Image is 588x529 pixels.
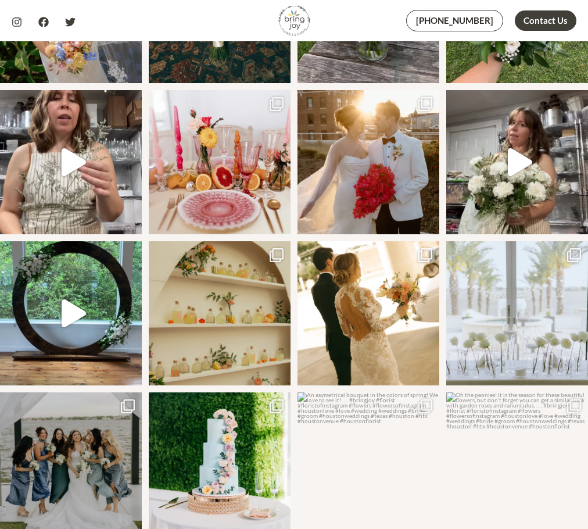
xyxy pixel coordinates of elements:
[12,17,22,27] a: Instagram
[278,5,310,37] img: Bring Joy
[38,17,49,27] a: Facebook
[406,10,503,31] a: [PHONE_NUMBER]
[515,10,576,31] a: Contact Us
[65,17,76,27] a: Twitter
